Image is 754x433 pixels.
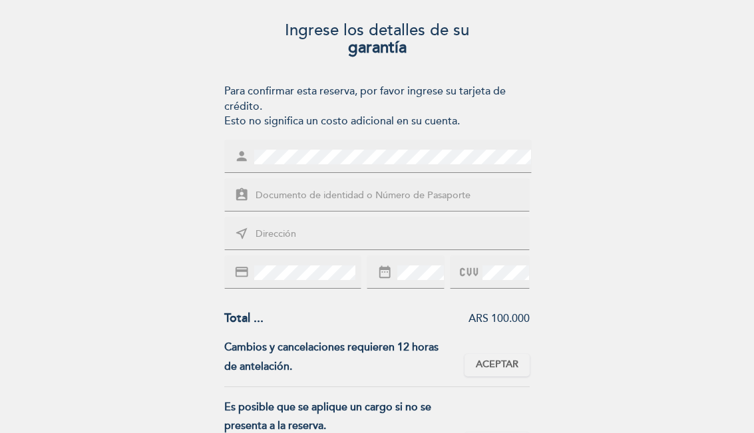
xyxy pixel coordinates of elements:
span: Total ... [224,311,264,325]
input: Dirección [254,227,531,242]
span: Ingrese los detalles de su [285,21,469,40]
div: Para confirmar esta reserva, por favor ingrese su tarjeta de crédito. Esto no significa un costo ... [224,84,530,130]
i: date_range [377,265,392,279]
button: Aceptar [465,354,530,376]
input: Documento de identidad o Número de Pasaporte [254,188,531,204]
span: Aceptar [476,358,518,372]
i: assignment_ind [234,188,249,202]
i: near_me [234,226,249,241]
b: garantía [348,38,407,57]
div: Cambios y cancelaciones requieren 12 horas de antelación. [224,338,465,376]
i: person [234,149,249,164]
div: ARS 100.000 [264,311,530,327]
i: credit_card [234,265,249,279]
